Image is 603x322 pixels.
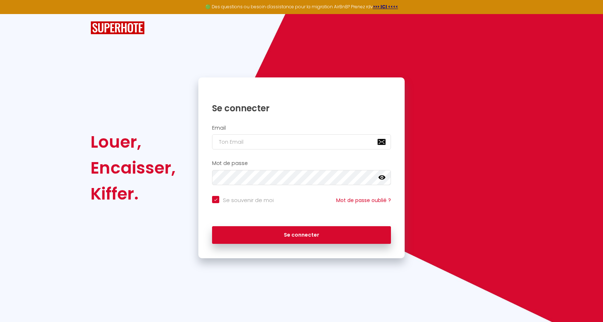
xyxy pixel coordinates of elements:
[212,125,391,131] h2: Email
[91,21,145,35] img: SuperHote logo
[212,160,391,166] h2: Mot de passe
[91,129,176,155] div: Louer,
[212,226,391,244] button: Se connecter
[212,134,391,149] input: Ton Email
[91,181,176,207] div: Kiffer.
[336,197,391,204] a: Mot de passe oublié ?
[212,103,391,114] h1: Se connecter
[91,155,176,181] div: Encaisser,
[373,4,398,10] a: >>> ICI <<<<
